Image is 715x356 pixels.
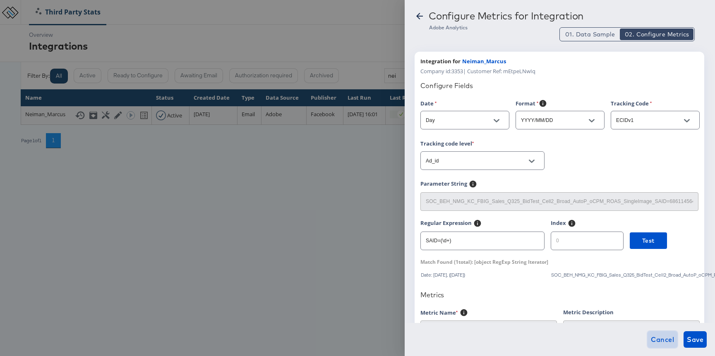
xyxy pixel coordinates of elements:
div: Configure Fields [420,81,698,90]
button: Open [490,115,503,127]
button: Data Sample [561,29,619,40]
span: Save [687,334,703,345]
label: Date [420,99,437,108]
div: Adobe Analytics [429,24,705,31]
button: Open [681,115,693,127]
button: Save [684,331,707,348]
span: Match Found ( 1 total): [420,258,473,265]
button: Test [630,232,667,249]
span: Cancel [651,334,674,345]
span: Company id: 3353 | Customer Ref: mEtpeLNwIq [420,67,535,75]
input: \d+[^x] [421,229,544,246]
label: Regular Expression [420,219,472,229]
div: [object RegExp String Iterator] [420,258,548,265]
label: Metric Description [563,308,614,316]
div: Configure Metrics for Integration [429,10,583,22]
div: Metrics [420,291,698,299]
label: Format [516,99,539,110]
label: Parameter String [420,180,467,190]
span: Neiman_Marcus [462,57,506,65]
button: Open [525,155,538,167]
span: 02. Configure Metrics [625,30,689,38]
span: Integration for [420,57,461,65]
input: e.g. SAID= [421,189,698,207]
label: Tracking code level [420,139,474,148]
label: Metric Name [420,308,458,319]
span: 01. Data Sample [565,30,615,38]
div: Date: [DATE], ([DATE]) [420,272,545,278]
label: Index [551,219,566,229]
label: Tracking Code [611,99,652,108]
a: Test [630,232,667,258]
button: Configure Metrics [620,29,693,40]
button: Open [585,115,598,127]
button: Cancel [648,331,677,348]
input: 0 [551,229,623,246]
span: Test [642,236,655,246]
